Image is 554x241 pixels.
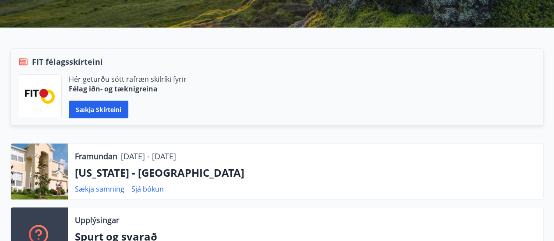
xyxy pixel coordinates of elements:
[69,74,187,84] p: Hér geturðu sótt rafræn skilríki fyrir
[32,56,103,67] span: FIT félagsskírteini
[75,165,536,180] p: [US_STATE] - [GEOGRAPHIC_DATA]
[25,89,55,103] img: FPQVkF9lTnNbbaRSFyT17YYeljoOGk5m51IhT0bO.png
[75,150,117,162] p: Framundan
[131,184,164,194] a: Sjá bókun
[75,184,124,194] a: Sækja samning
[69,101,128,118] button: Sækja skírteini
[69,84,187,94] p: Félag iðn- og tæknigreina
[75,214,119,226] p: Upplýsingar
[121,150,176,162] p: [DATE] - [DATE]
